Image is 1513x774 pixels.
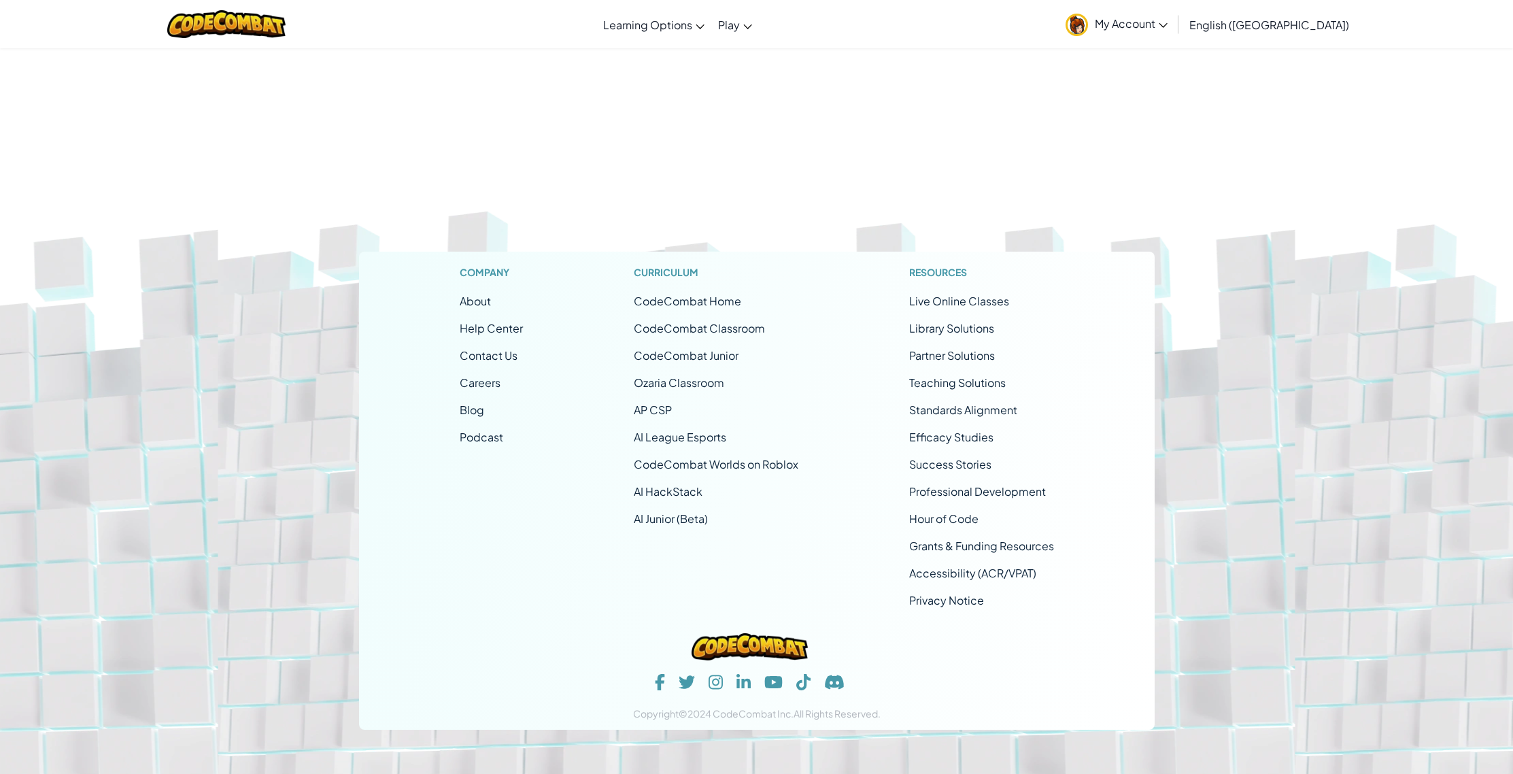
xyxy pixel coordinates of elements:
a: Help Center [460,321,523,335]
a: Learning Options [596,6,711,43]
a: Privacy Notice [909,593,984,607]
a: My Account [1059,3,1174,46]
h1: Curriculum [634,265,798,280]
a: Success Stories [909,457,991,471]
a: AI HackStack [634,484,702,499]
a: Efficacy Studies [909,430,993,444]
a: Careers [460,375,500,390]
h1: Resources [909,265,1054,280]
a: English ([GEOGRAPHIC_DATA]) [1183,6,1356,43]
span: Play [718,18,740,32]
a: Professional Development [909,484,1046,499]
a: Podcast [460,430,503,444]
span: Contact Us [460,348,517,363]
a: AI League Esports [634,430,726,444]
a: AI Junior (Beta) [634,511,708,526]
a: Teaching Solutions [909,375,1006,390]
img: CodeCombat logo [692,633,807,660]
a: CodeCombat Worlds on Roblox [634,457,798,471]
span: CodeCombat Home [634,294,741,308]
a: Grants & Funding Resources [909,539,1054,553]
span: English ([GEOGRAPHIC_DATA]) [1189,18,1349,32]
span: All Rights Reserved. [794,707,881,720]
a: AP CSP [634,403,672,417]
span: Learning Options [603,18,692,32]
a: CodeCombat Classroom [634,321,765,335]
a: Accessibility (ACR/VPAT) [909,566,1036,580]
a: About [460,294,491,308]
a: Standards Alignment [909,403,1017,417]
a: Hour of Code [909,511,979,526]
h1: Company [460,265,523,280]
a: Library Solutions [909,321,994,335]
span: My Account [1095,16,1168,31]
a: Ozaria Classroom [634,375,724,390]
img: avatar [1066,14,1088,36]
a: Partner Solutions [909,348,995,363]
img: CodeCombat logo [167,10,286,38]
a: Live Online Classes [909,294,1009,308]
span: ©2024 CodeCombat Inc. [679,707,794,720]
span: Copyright [633,707,679,720]
a: Play [711,6,759,43]
a: CodeCombat Junior [634,348,738,363]
a: Blog [460,403,484,417]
